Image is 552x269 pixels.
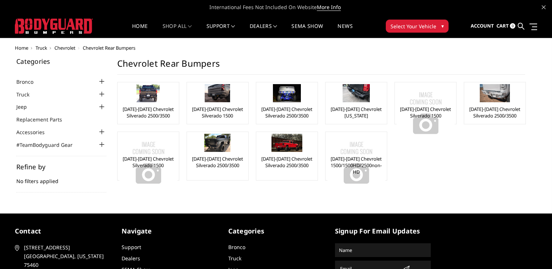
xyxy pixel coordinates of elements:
[122,244,141,251] a: Support
[391,22,436,30] span: Select Your Vehicle
[122,255,140,262] a: Dealers
[16,141,82,149] a: #TeamBodyguard Gear
[83,45,135,51] span: Chevrolet Rear Bumpers
[291,24,323,38] a: SEMA Show
[336,244,430,256] input: Name
[16,116,71,123] a: Replacement Parts
[338,24,352,38] a: News
[327,156,385,175] a: [DATE]-[DATE] Chevrolet 1500/1500HD/2500non-HD
[327,134,385,152] a: No Image
[16,103,36,111] a: Jeep
[466,106,524,119] a: [DATE]-[DATE] Chevrolet Silverado 2500/3500
[327,134,385,192] img: No Image
[15,45,28,51] a: Home
[228,244,245,251] a: Bronco
[132,24,148,38] a: Home
[163,24,192,38] a: shop all
[119,106,177,119] a: [DATE]-[DATE] Chevrolet Silverado 2500/3500
[15,18,93,34] img: BODYGUARD BUMPERS
[471,16,494,36] a: Account
[117,58,525,75] h1: Chevrolet Rear Bumpers
[189,156,246,169] a: [DATE]-[DATE] Chevrolet Silverado 2500/3500
[441,22,444,30] span: ▾
[250,24,277,38] a: Dealers
[119,134,177,152] a: No Image
[335,226,431,236] h5: signup for email updates
[397,84,455,142] img: No Image
[16,164,106,193] div: No filters applied
[496,22,509,29] span: Cart
[122,226,217,236] h5: Navigate
[228,255,241,262] a: Truck
[16,128,54,136] a: Accessories
[207,24,235,38] a: Support
[119,134,177,192] img: No Image
[16,91,38,98] a: Truck
[228,226,324,236] h5: Categories
[258,106,316,119] a: [DATE]-[DATE] Chevrolet Silverado 2500/3500
[510,23,515,29] span: 0
[16,164,106,170] h5: Refine by
[386,20,449,33] button: Select Your Vehicle
[16,78,42,86] a: Bronco
[327,106,385,119] a: [DATE]-[DATE] Chevrolet [US_STATE]
[258,156,316,169] a: [DATE]-[DATE] Chevrolet Silverado 2500/3500
[16,58,106,65] h5: Categories
[15,226,111,236] h5: contact
[397,84,454,102] a: No Image
[496,16,515,36] a: Cart 0
[119,156,177,169] a: [DATE]-[DATE] Chevrolet Silverado 1500
[189,106,246,119] a: [DATE]-[DATE] Chevrolet Silverado 1500
[317,4,341,11] a: More Info
[54,45,75,51] a: Chevrolet
[471,22,494,29] span: Account
[36,45,47,51] a: Truck
[397,106,454,119] a: [DATE]-[DATE] Chevrolet Silverado 1500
